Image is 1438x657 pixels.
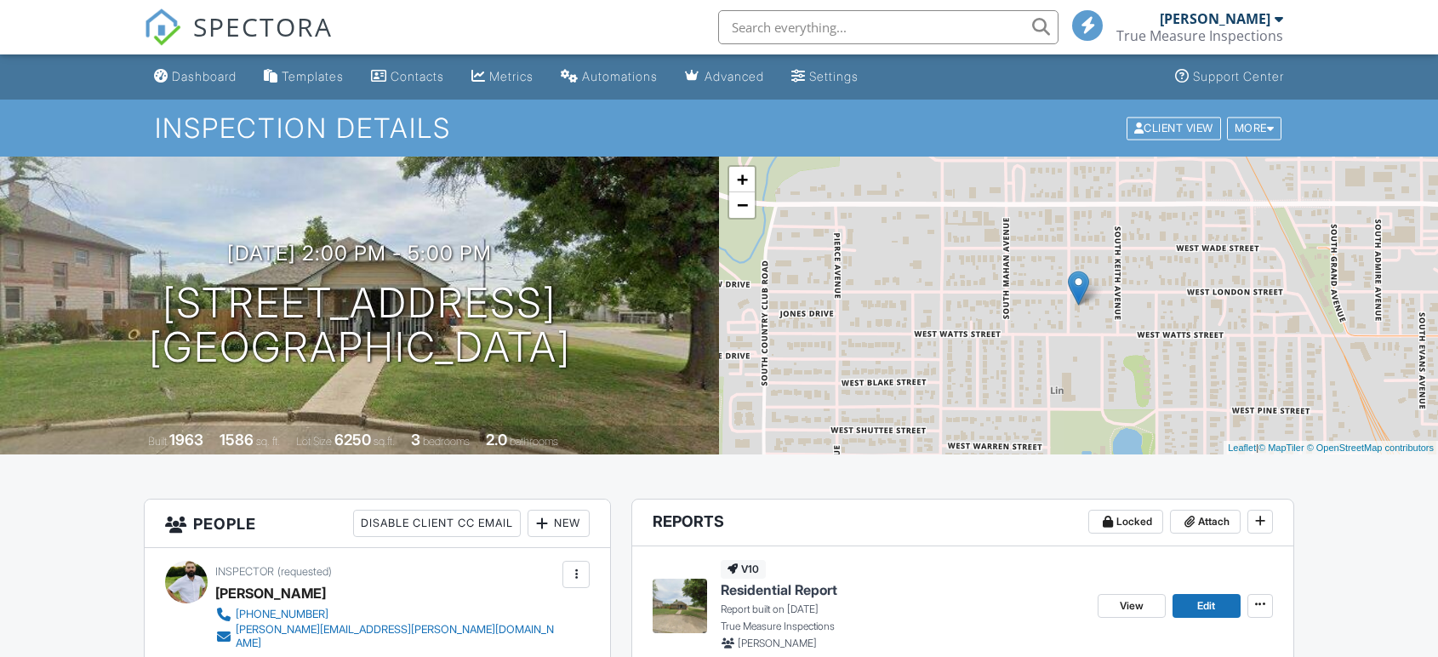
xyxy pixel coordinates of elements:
[1160,10,1270,27] div: [PERSON_NAME]
[465,61,540,93] a: Metrics
[374,435,395,448] span: sq.ft.
[257,61,351,93] a: Templates
[1193,69,1284,83] div: Support Center
[1125,121,1225,134] a: Client View
[144,23,333,59] a: SPECTORA
[236,623,558,650] div: [PERSON_NAME][EMAIL_ADDRESS][PERSON_NAME][DOMAIN_NAME]
[1116,27,1283,44] div: True Measure Inspections
[489,69,534,83] div: Metrics
[148,435,167,448] span: Built
[155,113,1283,143] h1: Inspection Details
[334,431,371,448] div: 6250
[149,281,571,371] h1: [STREET_ADDRESS] [GEOGRAPHIC_DATA]
[554,61,665,93] a: Automations (Basic)
[510,435,558,448] span: bathrooms
[215,565,274,578] span: Inspector
[1227,117,1282,140] div: More
[169,431,203,448] div: 1963
[729,192,755,218] a: Zoom out
[1224,441,1438,455] div: |
[353,510,521,537] div: Disable Client CC Email
[172,69,237,83] div: Dashboard
[220,431,254,448] div: 1586
[705,69,764,83] div: Advanced
[364,61,451,93] a: Contacts
[582,69,658,83] div: Automations
[678,61,771,93] a: Advanced
[215,623,558,650] a: [PERSON_NAME][EMAIL_ADDRESS][PERSON_NAME][DOMAIN_NAME]
[1127,117,1221,140] div: Client View
[145,500,610,548] h3: People
[282,69,344,83] div: Templates
[193,9,333,44] span: SPECTORA
[236,608,328,621] div: [PHONE_NUMBER]
[277,565,332,578] span: (requested)
[1228,443,1256,453] a: Leaflet
[1307,443,1434,453] a: © OpenStreetMap contributors
[718,10,1059,44] input: Search everything...
[809,69,859,83] div: Settings
[486,431,507,448] div: 2.0
[215,606,558,623] a: [PHONE_NUMBER]
[147,61,243,93] a: Dashboard
[1168,61,1291,93] a: Support Center
[729,167,755,192] a: Zoom in
[423,435,470,448] span: bedrooms
[391,69,444,83] div: Contacts
[215,580,326,606] div: [PERSON_NAME]
[411,431,420,448] div: 3
[528,510,590,537] div: New
[144,9,181,46] img: The Best Home Inspection Software - Spectora
[256,435,280,448] span: sq. ft.
[296,435,332,448] span: Lot Size
[1258,443,1304,453] a: © MapTiler
[227,242,492,265] h3: [DATE] 2:00 pm - 5:00 pm
[785,61,865,93] a: Settings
